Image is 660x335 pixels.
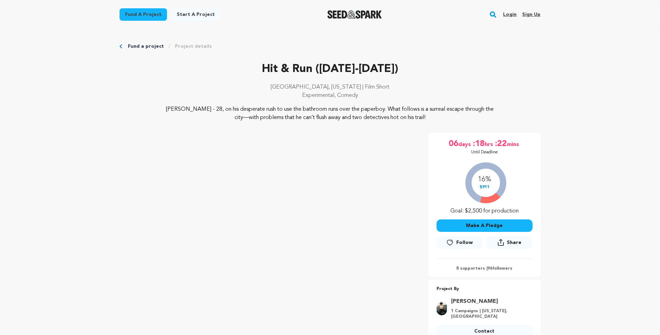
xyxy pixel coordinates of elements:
[471,150,498,155] p: Until Deadline
[161,105,499,122] p: [PERSON_NAME] - 28, on his desperate rush to use the bathroom runs over the paperboy. What follow...
[456,239,473,246] span: Follow
[120,91,541,100] p: Experimental, Comedy
[120,43,541,50] div: Breadcrumb
[507,239,521,246] span: Share
[486,236,532,249] button: Share
[451,308,528,319] p: 1 Campaigns | [US_STATE], [GEOGRAPHIC_DATA]
[437,285,533,293] p: Project By
[175,43,212,50] a: Project details
[120,8,167,21] a: Fund a project
[487,266,492,271] span: 96
[120,61,541,78] p: Hit & Run ([DATE]-[DATE])
[437,219,533,232] button: Make A Pledge
[494,138,507,150] span: :22
[327,10,382,19] img: Seed&Spark Logo Dark Mode
[449,138,458,150] span: 06
[128,43,164,50] a: Fund a project
[437,266,533,271] p: 8 supporters | followers
[458,138,472,150] span: days
[451,297,528,306] a: Goto Jordan Walker profile
[503,9,517,20] a: Login
[507,138,520,150] span: mins
[522,9,540,20] a: Sign up
[120,83,541,91] p: [GEOGRAPHIC_DATA], [US_STATE] | Film Short
[486,236,532,252] span: Share
[171,8,220,21] a: Start a project
[437,236,482,249] a: Follow
[472,138,485,150] span: :18
[437,301,447,315] img: 81f07bb322bce9df.jpg
[485,138,494,150] span: hrs
[327,10,382,19] a: Seed&Spark Homepage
